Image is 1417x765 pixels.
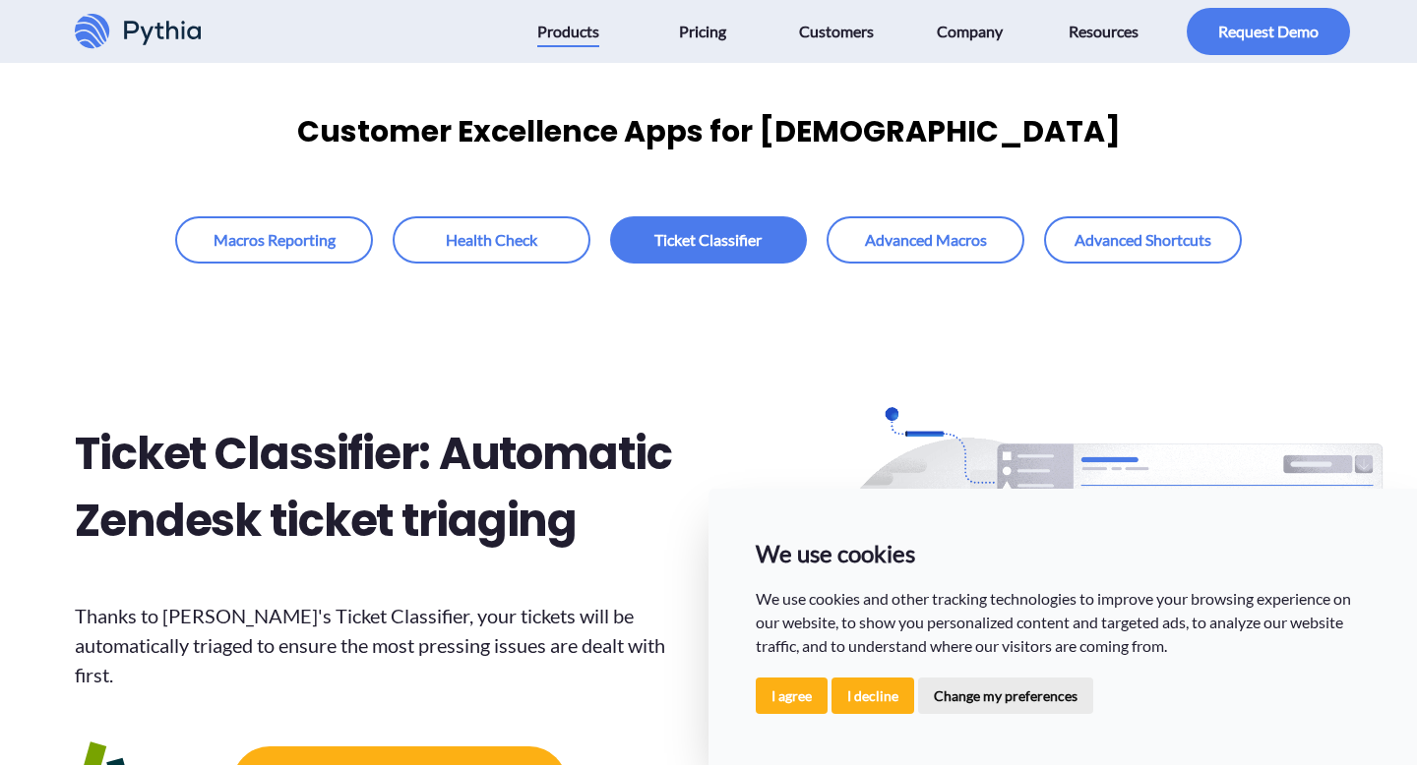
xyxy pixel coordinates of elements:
[679,16,726,47] span: Pricing
[75,601,691,689] h3: Thanks to [PERSON_NAME]'s Ticket Classifier, your tickets will be automatically triaged to ensure...
[75,421,691,554] h2: Ticket Classifier: Automatic Zendesk ticket triaging
[756,677,828,714] button: I agree
[756,536,1370,571] p: We use cookies
[937,16,1003,47] span: Company
[832,677,914,714] button: I decline
[799,16,874,47] span: Customers
[918,677,1093,714] button: Change my preferences
[1069,16,1139,47] span: Resources
[756,587,1370,658] p: We use cookies and other tracking technologies to improve your browsing experience on our website...
[537,16,599,47] span: Products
